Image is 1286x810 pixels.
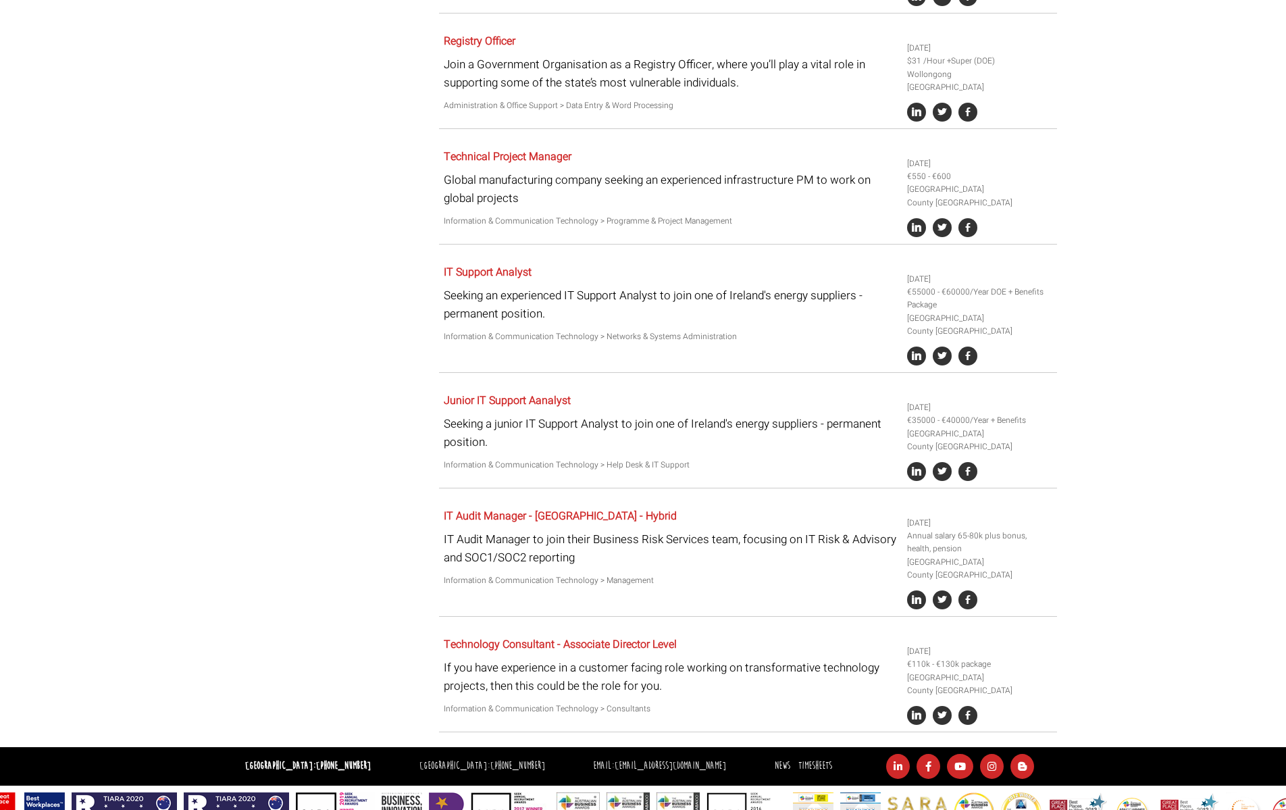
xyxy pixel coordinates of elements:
[444,508,677,524] a: IT Audit Manager - [GEOGRAPHIC_DATA] - Hybrid
[444,33,515,49] a: Registry Officer
[907,312,1052,338] li: [GEOGRAPHIC_DATA] County [GEOGRAPHIC_DATA]
[907,658,1052,671] li: €110k - €130k package
[444,264,532,280] a: IT Support Analyst
[907,530,1052,555] li: Annual salary 65-80k plus bonus, health, pension
[907,517,1052,530] li: [DATE]
[798,759,832,772] a: Timesheets
[444,574,897,587] p: Information & Communication Technology > Management
[907,157,1052,170] li: [DATE]
[444,659,897,695] p: If you have experience in a customer facing role working on transformative technology projects, t...
[444,530,897,567] p: IT Audit Manager to join their Business Risk Services team, focusing on IT Risk & Advisory and SO...
[775,759,790,772] a: News
[444,636,677,653] a: Technology Consultant - Associate Director Level
[907,556,1052,582] li: [GEOGRAPHIC_DATA] County [GEOGRAPHIC_DATA]
[444,459,897,472] p: Information & Communication Technology > Help Desk & IT Support
[444,99,897,112] p: Administration & Office Support > Data Entry & Word Processing
[907,68,1052,94] li: Wollongong [GEOGRAPHIC_DATA]
[907,414,1052,427] li: €35000 - €40000/Year + Benefits
[444,703,897,715] p: Information & Communication Technology > Consultants
[907,401,1052,414] li: [DATE]
[907,42,1052,55] li: [DATE]
[907,286,1052,311] li: €55000 - €60000/Year DOE + Benefits Package
[444,215,897,228] p: Information & Communication Technology > Programme & Project Management
[907,645,1052,658] li: [DATE]
[615,759,726,772] a: [EMAIL_ADDRESS][DOMAIN_NAME]
[416,757,548,776] li: [GEOGRAPHIC_DATA]:
[907,183,1052,209] li: [GEOGRAPHIC_DATA] County [GEOGRAPHIC_DATA]
[907,428,1052,453] li: [GEOGRAPHIC_DATA] County [GEOGRAPHIC_DATA]
[907,273,1052,286] li: [DATE]
[444,393,571,409] a: Junior IT Support Aanalyst
[490,759,545,772] a: [PHONE_NUMBER]
[444,55,897,92] p: Join a Government Organisation as a Registry Officer, where you’ll play a vital role in supportin...
[316,759,371,772] a: [PHONE_NUMBER]
[444,286,897,323] p: Seeking an experienced IT Support Analyst to join one of Ireland's energy suppliers - permanent p...
[444,415,897,451] p: Seeking a junior IT Support Analyst to join one of Ireland's energy suppliers - permanent position.
[907,672,1052,697] li: [GEOGRAPHIC_DATA] County [GEOGRAPHIC_DATA]
[907,170,1052,183] li: €550 - €600
[590,757,729,776] li: Email:
[444,330,897,343] p: Information & Communication Technology > Networks & Systems Administration
[444,171,897,207] p: Global manufacturing company seeking an experienced infrastructure PM to work on global projects
[444,149,571,165] a: Technical Project Manager
[907,55,1052,68] li: $31 /Hour +Super (DOE)
[245,759,371,772] strong: [GEOGRAPHIC_DATA]:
